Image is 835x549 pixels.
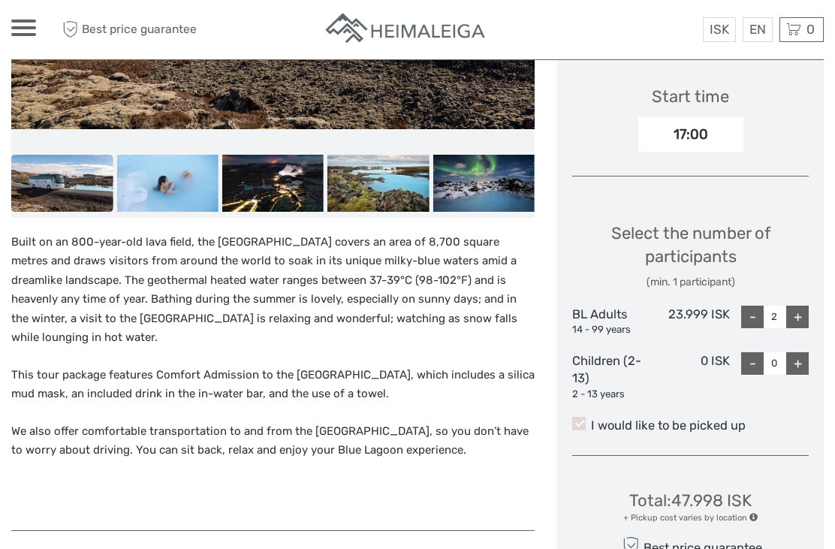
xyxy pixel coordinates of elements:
[804,22,817,37] span: 0
[638,117,743,152] div: 17:00
[327,155,429,212] img: a430c1daa0b3402bb94dd209b2d45b28_slider_thumbnail.jpg
[11,422,535,460] p: We also offer comfortable transportation to and from the [GEOGRAPHIC_DATA], so you don’t have to ...
[21,26,170,38] p: We're away right now. Please check back later!
[572,388,651,402] div: 2 - 13 years
[741,352,764,375] div: -
[572,222,809,290] div: Select the number of participants
[623,489,758,512] div: Total : 47.998 ISK
[623,512,758,524] div: Pickup costs vary depending on location. You’ll select your pickup location at checkout, and any ...
[324,11,489,48] img: Apartments in Reykjavik
[652,85,729,108] div: Start time
[572,417,809,435] label: I would like to be picked up
[786,352,809,375] div: +
[710,22,729,37] span: ISK
[59,17,215,42] span: Best price guarantee
[651,352,730,402] div: 0 ISK
[572,323,651,337] div: 14 - 99 years
[741,306,764,328] div: -
[116,155,218,212] img: 89323c60ae7045e49c26330de12a2014_slider_thumbnail.jpg
[651,306,730,337] div: 23.999 ISK
[11,366,535,404] p: This tour package features Comfort Admission to the [GEOGRAPHIC_DATA], which includes a silica mu...
[11,155,113,212] img: abeddac4443a4c4f9649045e2cbba9e2_slider_thumbnail.jpeg
[433,155,535,212] img: 8f3a4c9496bb44c88263dc683d0f09e7_slider_thumbnail.jpg
[572,352,651,402] div: Children (2-13)
[173,23,191,41] button: Open LiveChat chat widget
[222,155,324,212] img: 1a802f8354d34d8c97b2a6c1e17b2e55_slider_thumbnail.jpg
[572,275,809,290] div: (min. 1 participant)
[11,233,535,348] p: Built on an 800-year-old lava field, the [GEOGRAPHIC_DATA] covers an area of 8,700 square metres ...
[786,306,809,328] div: +
[572,306,651,337] div: BL Adults
[743,17,773,42] div: EN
